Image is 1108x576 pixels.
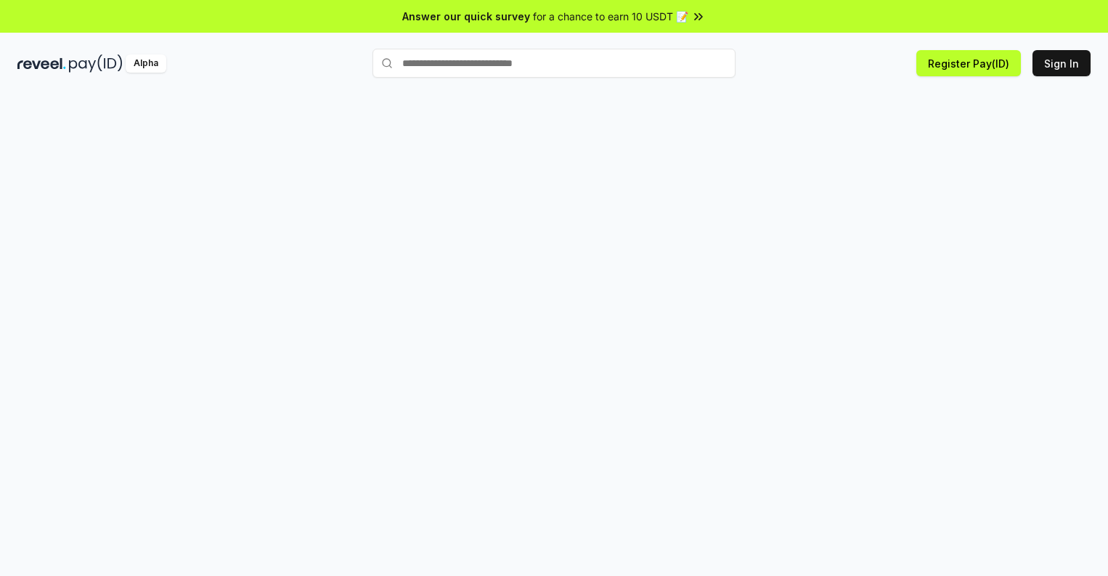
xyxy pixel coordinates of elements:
[533,9,688,24] span: for a chance to earn 10 USDT 📝
[126,54,166,73] div: Alpha
[17,54,66,73] img: reveel_dark
[1032,50,1091,76] button: Sign In
[916,50,1021,76] button: Register Pay(ID)
[402,9,530,24] span: Answer our quick survey
[69,54,123,73] img: pay_id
